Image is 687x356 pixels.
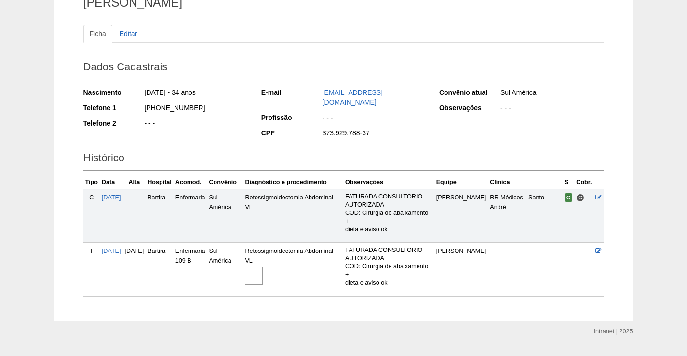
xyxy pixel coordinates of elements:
td: Sul América [207,189,243,242]
a: [EMAIL_ADDRESS][DOMAIN_NAME] [323,89,383,106]
th: Acomod. [174,175,207,189]
span: Confirmada [565,193,573,202]
th: Alta [123,175,146,189]
div: I [85,246,98,256]
td: RR Médicos - Santo André [488,189,563,242]
div: Profissão [261,113,322,122]
div: - - - [499,103,604,115]
span: [DATE] [125,248,144,254]
a: [DATE] [102,248,121,254]
div: 373.929.788-37 [322,128,426,140]
div: - - - [144,119,248,131]
div: Nascimento [83,88,144,97]
th: Observações [343,175,434,189]
td: — [123,189,146,242]
td: Bartira [146,243,174,296]
th: S [563,175,575,189]
div: Intranet | 2025 [594,327,633,336]
td: — [488,243,563,296]
div: Sul América [499,88,604,100]
a: Ficha [83,25,112,43]
div: Telefone 2 [83,119,144,128]
div: Convênio atual [439,88,499,97]
div: CPF [261,128,322,138]
td: Bartira [146,189,174,242]
div: Observações [439,103,499,113]
td: [PERSON_NAME] [434,189,488,242]
a: Editar [113,25,144,43]
div: Telefone 1 [83,103,144,113]
td: Enfermaria 109 B [174,243,207,296]
a: [DATE] [102,194,121,201]
h2: Dados Cadastrais [83,57,604,79]
th: Diagnóstico e procedimento [243,175,343,189]
th: Convênio [207,175,243,189]
h2: Histórico [83,148,604,171]
th: Cobr. [574,175,593,189]
th: Equipe [434,175,488,189]
td: Retossigmoidectomia Abdominal VL [243,189,343,242]
th: Hospital [146,175,174,189]
div: - - - [322,113,426,125]
span: Consultório [576,194,584,202]
p: FATURADA CONSULTORIO AUTORIZADA COD: Cirurgia de abaixamento + dieta e aviso ok [345,193,432,234]
td: [PERSON_NAME] [434,243,488,296]
td: Sul América [207,243,243,296]
div: C [85,193,98,202]
td: Enfermaria [174,189,207,242]
th: Tipo [83,175,100,189]
td: Retossigmoidectomia Abdominal VL [243,243,343,296]
p: FATURADA CONSULTORIO AUTORIZADA COD: Cirurgia de abaixamento + dieta e aviso ok [345,246,432,287]
div: E-mail [261,88,322,97]
div: [DATE] - 34 anos [144,88,248,100]
th: Clínica [488,175,563,189]
th: Data [100,175,123,189]
div: [PHONE_NUMBER] [144,103,248,115]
